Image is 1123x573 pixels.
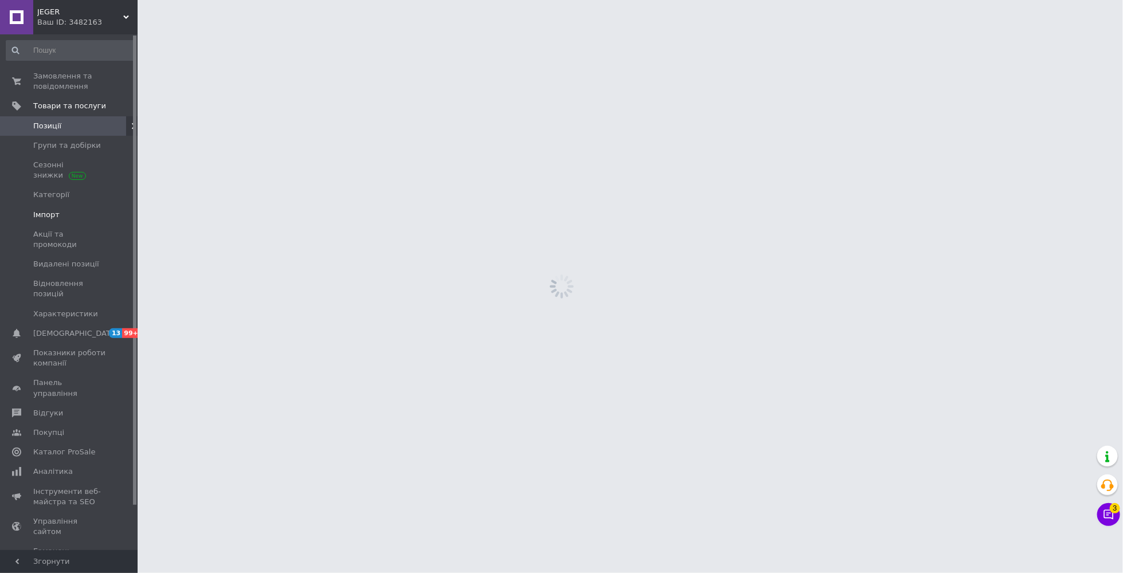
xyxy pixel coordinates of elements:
div: Ваш ID: 3482163 [37,17,138,28]
span: Видалені позиції [33,259,99,269]
span: Відновлення позицій [33,278,106,299]
span: 13 [109,328,122,338]
span: Характеристики [33,309,98,319]
input: Пошук [6,40,135,61]
span: Імпорт [33,210,60,220]
span: [DEMOGRAPHIC_DATA] [33,328,118,339]
span: Групи та добірки [33,140,101,151]
span: Управління сайтом [33,516,106,537]
span: 3 [1110,503,1120,513]
button: Чат з покупцем3 [1097,503,1120,526]
span: 99+ [122,328,141,338]
span: Замовлення та повідомлення [33,71,106,92]
span: Позиції [33,121,61,131]
span: Відгуки [33,408,63,418]
span: Показники роботи компанії [33,348,106,368]
span: Акції та промокоди [33,229,106,250]
span: Каталог ProSale [33,447,95,457]
span: Категорії [33,190,69,200]
span: JEGER [37,7,123,17]
span: Інструменти веб-майстра та SEO [33,486,106,507]
span: Аналітика [33,466,73,477]
span: Товари та послуги [33,101,106,111]
span: Покупці [33,427,64,438]
span: Панель управління [33,378,106,398]
span: Сезонні знижки [33,160,106,180]
span: Гаманець компанії [33,546,106,567]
